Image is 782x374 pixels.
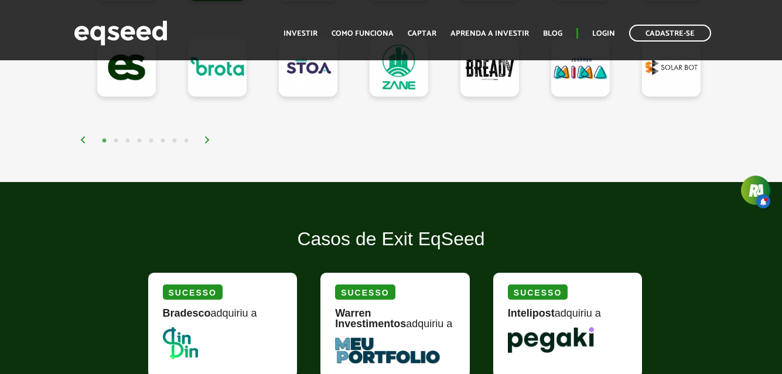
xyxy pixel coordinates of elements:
button: 7 of 4 [169,135,180,147]
h2: Casos de Exit EqSeed [139,229,643,267]
a: STOA Seguros [279,38,337,97]
div: Sucesso [163,284,223,300]
div: Sucesso [508,284,568,300]
a: Cadastre-se [629,25,711,42]
a: EqSeed [97,38,156,97]
img: arrow%20left.svg [80,136,87,143]
img: EqSeed [74,18,168,49]
button: 6 of 4 [157,135,169,147]
a: Jornada Mima [551,38,610,97]
button: 2 of 4 [110,135,122,147]
strong: Intelipost [508,307,555,319]
div: adquiriu a [163,308,283,327]
button: 4 of 4 [134,135,145,147]
img: MeuPortfolio [335,338,440,363]
a: Solar Bot [642,38,701,97]
button: 8 of 4 [180,135,192,147]
a: Investir [284,30,317,37]
div: adquiriu a [508,308,628,327]
a: Zane [370,38,428,97]
img: DinDin [163,327,198,359]
div: Sucesso [335,284,395,300]
button: 1 of 4 [98,135,110,147]
a: Como funciona [332,30,394,37]
img: Pegaki [508,327,594,353]
strong: Warren Investimentos [335,307,406,330]
a: Brota Company [188,38,247,97]
button: 3 of 4 [122,135,134,147]
a: Login [592,30,615,37]
a: Blog [543,30,562,37]
a: Aprenda a investir [450,30,529,37]
strong: Bradesco [163,307,211,319]
button: 5 of 4 [145,135,157,147]
a: Captar [408,30,436,37]
img: arrow%20right.svg [204,136,211,143]
div: adquiriu a [335,308,455,338]
a: Bready [460,38,519,97]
